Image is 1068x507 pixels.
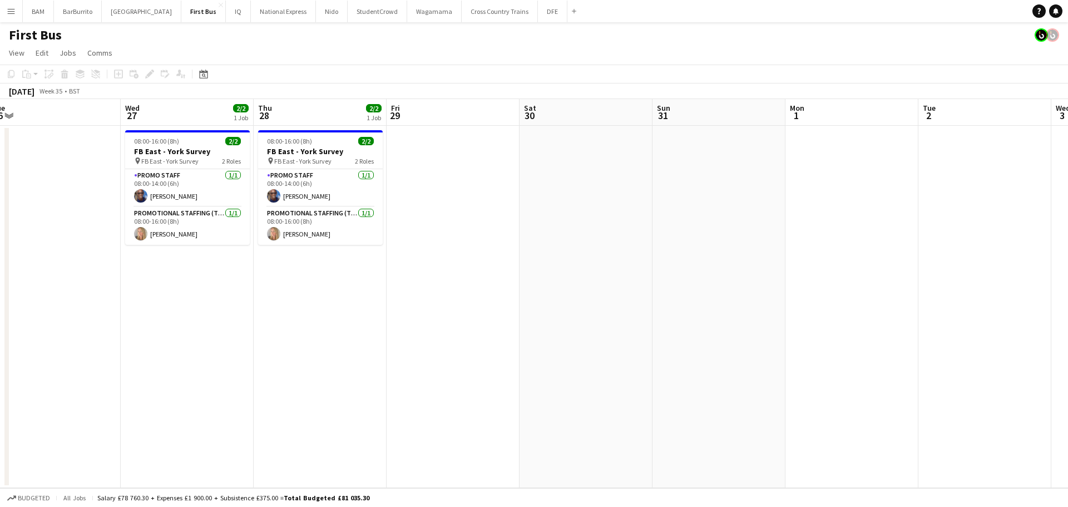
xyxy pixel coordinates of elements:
[251,1,316,22] button: National Express
[31,46,53,60] a: Edit
[1046,28,1059,42] app-user-avatar: Tim Bodenham
[226,1,251,22] button: IQ
[6,492,52,504] button: Budgeted
[1035,28,1048,42] app-user-avatar: Tim Bodenham
[36,48,48,58] span: Edit
[316,1,348,22] button: Nido
[97,494,369,502] div: Salary £78 760.30 + Expenses £1 900.00 + Subsistence £375.00 =
[538,1,567,22] button: DFE
[23,1,54,22] button: BAM
[102,1,181,22] button: [GEOGRAPHIC_DATA]
[60,48,76,58] span: Jobs
[284,494,369,502] span: Total Budgeted £81 035.30
[348,1,407,22] button: StudentCrowd
[55,46,81,60] a: Jobs
[462,1,538,22] button: Cross Country Trains
[181,1,226,22] button: First Bus
[54,1,102,22] button: BarBurrito
[9,27,62,43] h1: First Bus
[9,86,34,97] div: [DATE]
[9,48,24,58] span: View
[69,87,80,95] div: BST
[407,1,462,22] button: Wagamama
[61,494,88,502] span: All jobs
[87,48,112,58] span: Comms
[4,46,29,60] a: View
[83,46,117,60] a: Comms
[18,494,50,502] span: Budgeted
[37,87,65,95] span: Week 35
